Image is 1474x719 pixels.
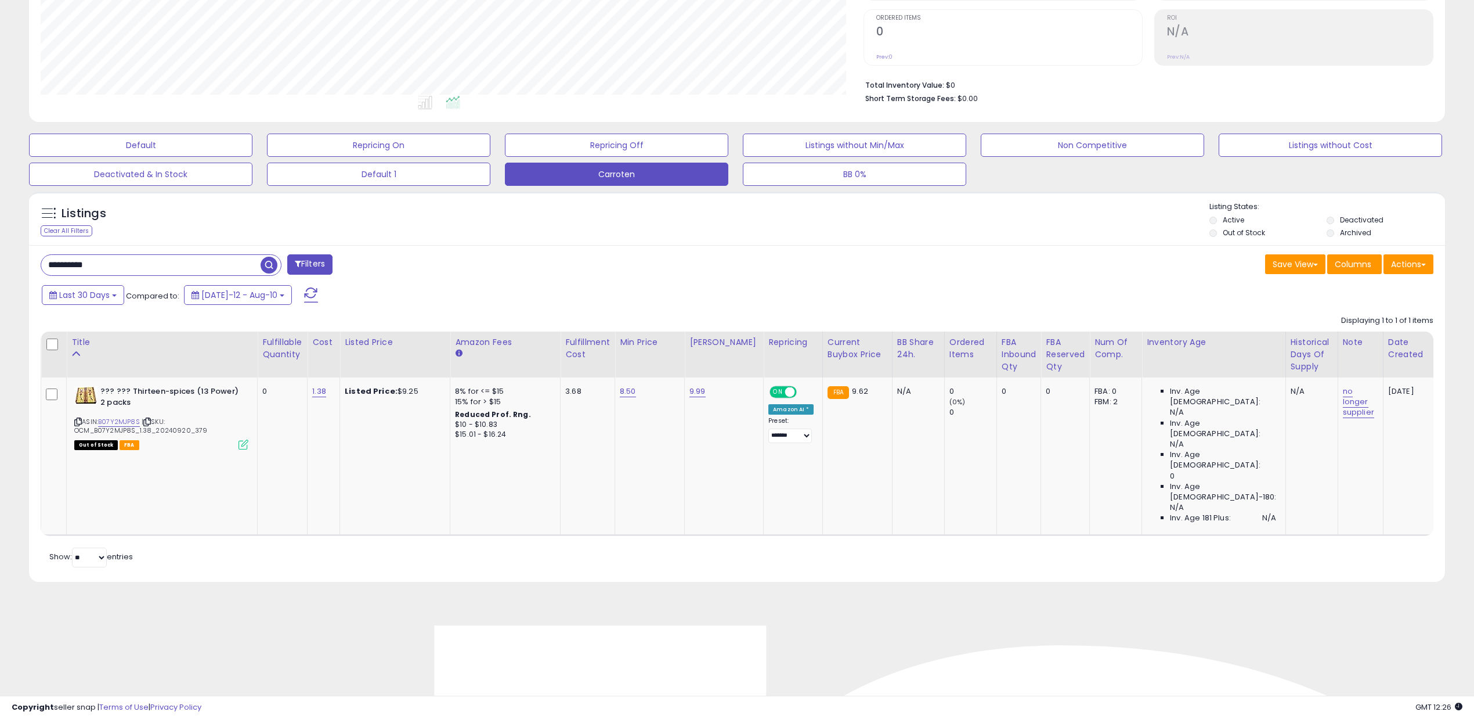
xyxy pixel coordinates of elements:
[828,336,887,361] div: Current Buybox Price
[828,386,849,399] small: FBA
[74,440,118,450] span: All listings that are currently out of stock and unavailable for purchase on Amazon
[455,420,551,430] div: $10 - $10.83
[1388,336,1439,361] div: Date Created
[74,386,97,405] img: 51idruNb96L._SL40_.jpg
[312,336,335,348] div: Cost
[455,336,555,348] div: Amazon Fees
[120,440,139,450] span: FBA
[345,336,445,348] div: Listed Price
[689,336,758,348] div: [PERSON_NAME]
[771,387,785,397] span: ON
[1223,228,1265,238] label: Out of Stock
[1170,481,1276,502] span: Inv. Age [DEMOGRAPHIC_DATA]-180:
[1170,386,1276,407] span: Inv. Age [DEMOGRAPHIC_DATA]:
[865,77,1425,91] li: $0
[865,80,944,90] b: Total Inventory Value:
[505,163,728,186] button: Carroten
[1327,254,1382,274] button: Columns
[98,417,140,427] a: B07Y2MJP8S
[565,386,606,397] div: 3.68
[71,336,252,348] div: Title
[1002,386,1032,397] div: 0
[345,386,398,397] b: Listed Price:
[768,404,814,415] div: Amazon AI *
[126,290,179,301] span: Compared to:
[455,397,551,407] div: 15% for > $15
[1340,228,1371,238] label: Archived
[1170,513,1231,523] span: Inv. Age 181 Plus:
[1170,407,1184,418] span: N/A
[1170,418,1276,439] span: Inv. Age [DEMOGRAPHIC_DATA]:
[1167,15,1433,21] span: ROI
[267,163,490,186] button: Default 1
[201,289,277,301] span: [DATE]-12 - Aug-10
[1094,336,1137,361] div: Num of Comp.
[1046,336,1085,373] div: FBA Reserved Qty
[1167,53,1190,60] small: Prev: N/A
[620,336,680,348] div: Min Price
[29,163,252,186] button: Deactivated & In Stock
[345,386,441,397] div: $9.25
[455,348,462,359] small: Amazon Fees.
[852,386,868,397] span: 9.62
[1291,336,1333,373] div: Historical Days Of Supply
[876,53,893,60] small: Prev: 0
[1167,25,1433,41] h2: N/A
[262,386,298,397] div: 0
[1094,386,1133,397] div: FBA: 0
[795,387,814,397] span: OFF
[1170,450,1276,470] span: Inv. Age [DEMOGRAPHIC_DATA]:
[1262,513,1276,523] span: N/A
[1170,471,1175,481] span: 0
[768,336,818,348] div: Repricing
[1147,336,1280,348] div: Inventory Age
[42,285,124,305] button: Last 30 Days
[949,407,996,418] div: 0
[1343,386,1374,418] a: no longer supplier
[100,386,241,411] b: ??? ??? Thirteen-spices (13 Power) 2 packs
[1219,134,1442,157] button: Listings without Cost
[565,336,610,361] div: Fulfillment Cost
[1265,254,1325,274] button: Save View
[267,134,490,157] button: Repricing On
[287,254,333,275] button: Filters
[62,206,106,222] h5: Listings
[1002,336,1036,373] div: FBA inbound Qty
[41,225,92,236] div: Clear All Filters
[949,386,996,397] div: 0
[455,430,551,440] div: $15.01 - $16.24
[1341,315,1433,326] div: Displaying 1 to 1 of 1 items
[1223,215,1244,225] label: Active
[876,15,1142,21] span: Ordered Items
[876,25,1142,41] h2: 0
[1170,502,1184,513] span: N/A
[949,397,966,407] small: (0%)
[455,409,531,419] b: Reduced Prof. Rng.
[505,134,728,157] button: Repricing Off
[865,94,956,103] b: Short Term Storage Fees:
[262,336,302,361] div: Fulfillable Quantity
[981,134,1204,157] button: Non Competitive
[897,386,935,397] div: N/A
[1343,336,1378,348] div: Note
[949,336,992,361] div: Ordered Items
[743,163,966,186] button: BB 0%
[312,386,326,397] a: 1.38
[1046,386,1081,397] div: 0
[1094,397,1133,407] div: FBM: 2
[59,289,110,301] span: Last 30 Days
[29,134,252,157] button: Default
[455,386,551,397] div: 8% for <= $15
[1335,258,1371,270] span: Columns
[74,417,207,434] span: | SKU: OCM_B07Y2MJP8S_1.38_20240920_379
[74,386,248,448] div: ASIN:
[1388,386,1435,397] div: [DATE]
[768,417,814,443] div: Preset:
[49,551,133,562] span: Show: entries
[1170,439,1184,450] span: N/A
[689,386,706,397] a: 9.99
[1209,202,1445,213] p: Listing States:
[1291,386,1329,397] div: N/A
[958,93,978,104] span: $0.00
[184,285,292,305] button: [DATE]-12 - Aug-10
